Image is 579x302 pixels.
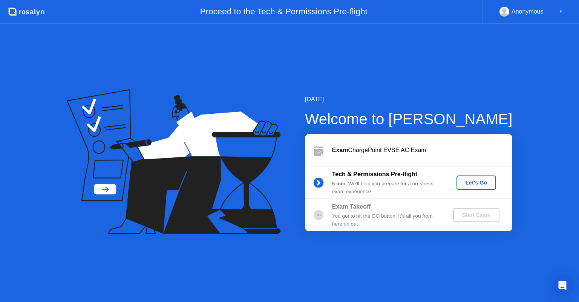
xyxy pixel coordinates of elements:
div: Open Intercom Messenger [553,276,571,294]
b: Exam [332,147,348,153]
div: Anonymous [512,7,544,17]
button: Start Exam [453,208,499,222]
div: : We’ll help you prepare for a no-stress exam experience [332,180,441,195]
div: Welcome to [PERSON_NAME] [305,108,513,130]
div: [DATE] [305,95,513,104]
div: Let's Go [460,180,493,186]
div: ▼ [559,7,563,17]
div: ChargePoint EVSE AC Exam [332,146,512,155]
b: Tech & Permissions Pre-flight [332,171,417,177]
b: Exam Takeoff [332,203,371,210]
b: 5 min [332,181,346,186]
div: You get to hit the GO button! It’s all you from here on out [332,212,441,228]
div: Start Exam [456,212,496,218]
button: Let's Go [456,175,496,190]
